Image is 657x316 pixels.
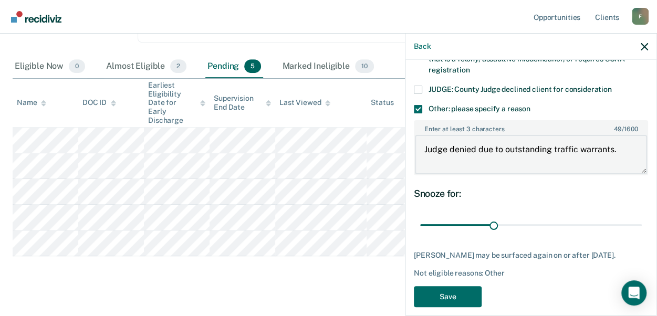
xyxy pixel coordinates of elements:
[148,81,205,125] div: Earliest Eligibility Date for Early Discharge
[11,11,61,23] img: Recidiviz
[414,251,648,260] div: [PERSON_NAME] may be surfaced again on or after [DATE].
[621,280,646,306] div: Open Intercom Messenger
[69,59,85,73] span: 0
[13,55,87,78] div: Eligible Now
[17,98,46,107] div: Name
[414,42,431,51] button: Back
[355,59,374,73] span: 10
[280,55,376,78] div: Marked Ineligible
[632,8,649,25] button: Profile dropdown button
[415,135,647,174] textarea: Judge denied due to outstanding traffic warrants.
[429,104,530,113] span: Other: please specify a reason
[429,44,636,74] span: EXCLUDED NEW OFFENSE: A new offense while on probation that is a felony, assaultive misdemeanor, ...
[214,94,271,112] div: Supervision End Date
[414,269,648,278] div: Not eligible reasons: Other
[244,59,261,73] span: 5
[415,121,647,133] label: Enter at least 3 characters
[170,59,186,73] span: 2
[279,98,330,107] div: Last Viewed
[632,8,649,25] div: F
[414,188,648,199] div: Snooze for:
[429,85,612,93] span: JUDGE: County Judge declined client for consideration
[205,55,263,78] div: Pending
[104,55,189,78] div: Almost Eligible
[371,98,393,107] div: Status
[82,98,116,107] div: DOC ID
[613,125,638,133] span: / 1600
[414,286,482,308] button: Save
[613,125,622,133] span: 49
